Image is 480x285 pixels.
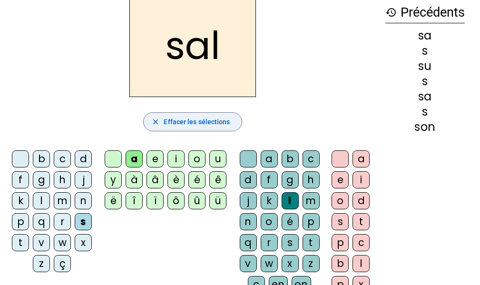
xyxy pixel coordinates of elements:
div: l [353,255,370,272]
div: k [261,192,278,209]
div: s [282,234,299,251]
div: n [240,213,257,230]
div: p [12,213,29,230]
div: h [303,171,320,188]
div: ç [54,255,71,272]
div: à [126,171,143,188]
div: o [261,213,278,230]
div: h [54,171,71,188]
div: ï [147,192,164,209]
div: sa [385,30,465,41]
div: s [75,213,92,230]
div: é [188,171,206,188]
div: u [209,150,226,167]
div: sa [385,91,465,102]
div: s [332,213,349,230]
div: w [54,234,71,251]
div: m [54,192,71,209]
div: t [353,213,370,230]
div: a [353,150,370,167]
div: e [147,150,164,167]
div: g [33,171,50,188]
div: s [385,76,465,87]
div: w [261,255,278,272]
div: ë [105,192,122,209]
div: f [261,171,278,188]
div: z [33,255,50,272]
div: d [240,171,257,188]
div: f [12,171,29,188]
div: s [385,45,465,57]
div: o [332,192,349,209]
span: Effacer les sélections [164,116,230,128]
div: t [12,234,29,251]
div: c [54,150,71,167]
div: c [353,234,370,251]
button: Effacer les sélections [143,112,242,131]
div: b [33,150,50,167]
div: v [33,234,50,251]
div: r [54,213,71,230]
div: z [303,255,320,272]
div: è [167,171,185,188]
div: l [282,192,299,209]
div: û [188,192,206,209]
div: g [282,171,299,188]
div: s [385,106,465,118]
div: c [303,150,320,167]
div: v [240,255,257,272]
div: y [105,171,122,188]
div: k [12,192,29,209]
div: q [240,234,257,251]
div: î [126,192,143,209]
div: son [385,121,465,133]
div: x [282,255,299,272]
div: q [33,213,50,230]
div: d [353,192,370,209]
div: j [240,192,257,209]
div: o [188,150,206,167]
div: ô [167,192,185,209]
div: a [126,150,143,167]
div: é [282,213,299,230]
div: m [303,192,320,209]
div: p [303,213,320,230]
div: t [303,234,320,251]
div: r [261,234,278,251]
div: ê [209,171,226,188]
mat-icon: close [151,118,160,126]
mat-icon: history [385,7,397,18]
div: l [33,192,50,209]
div: p [332,234,349,251]
div: d [75,150,92,167]
div: i [167,150,185,167]
div: b [332,255,349,272]
div: i [353,171,370,188]
div: â [147,171,164,188]
h3: Précédents [385,2,465,23]
div: ü [209,192,226,209]
div: x [75,234,92,251]
div: a [261,150,278,167]
div: n [75,192,92,209]
div: j [75,171,92,188]
div: e [332,171,349,188]
div: su [385,60,465,72]
div: b [282,150,299,167]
